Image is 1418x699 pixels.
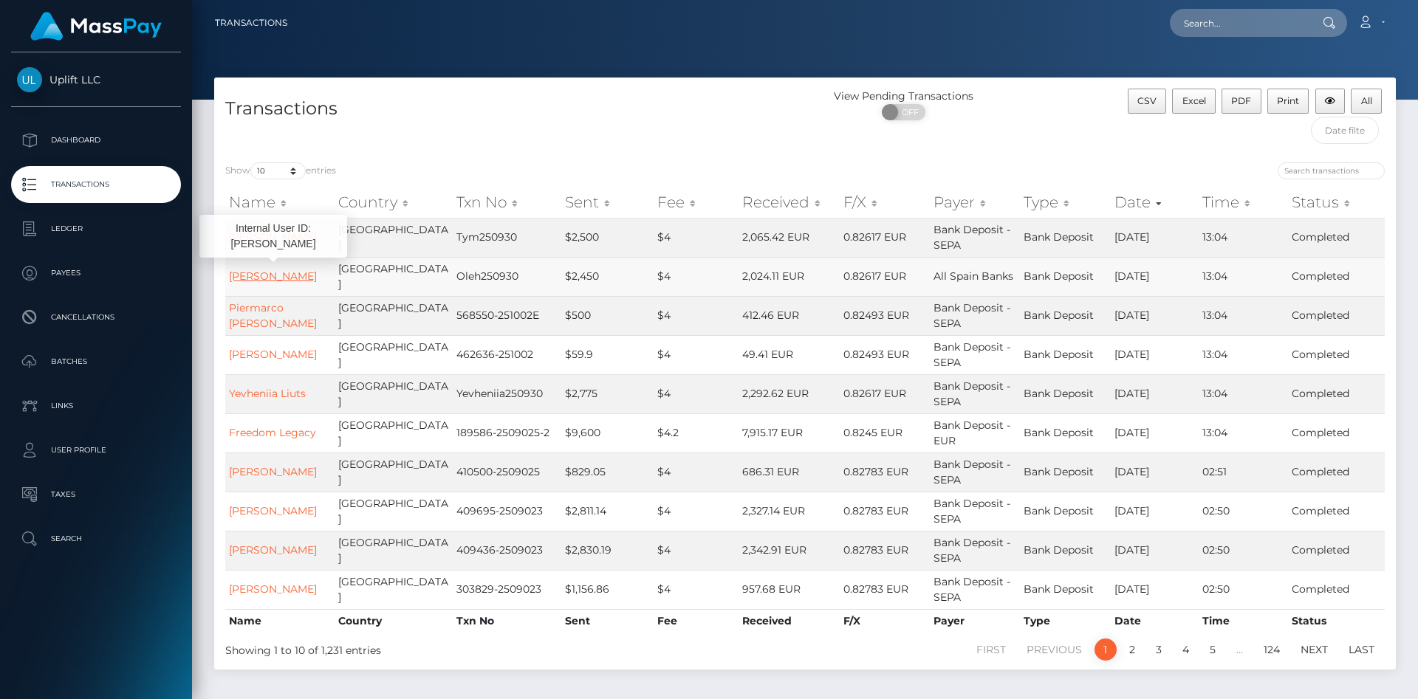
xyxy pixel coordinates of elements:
span: Excel [1182,95,1206,106]
p: User Profile [17,439,175,461]
div: Internal User ID: [PERSON_NAME] [199,215,347,258]
th: Country [335,609,453,633]
td: Bank Deposit [1020,531,1110,570]
td: 13:04 [1199,374,1287,413]
td: 0.8245 EUR [840,413,930,452]
td: [DATE] [1111,492,1199,531]
span: PDF [1231,95,1251,106]
a: Links [11,388,181,424]
td: 2,065.42 EUR [739,218,840,257]
td: $2,775 [561,374,654,413]
td: Tym250930 [453,218,561,257]
span: All [1361,95,1372,106]
td: $1,156.86 [561,570,654,609]
td: 303829-2509023 [453,570,561,609]
a: User Profile [11,432,181,469]
a: [PERSON_NAME] [229,582,317,596]
td: $4 [654,492,739,531]
a: Payees [11,255,181,292]
td: 0.82617 EUR [840,218,930,257]
td: Bank Deposit [1020,452,1110,492]
a: 4 [1174,638,1197,661]
a: Next [1292,638,1336,661]
th: Status: activate to sort column ascending [1288,187,1385,217]
td: 49.41 EUR [739,335,840,374]
th: Type: activate to sort column ascending [1020,187,1110,217]
td: Completed [1288,570,1385,609]
td: 0.82493 EUR [840,335,930,374]
th: Sent: activate to sort column ascending [561,187,654,217]
td: [GEOGRAPHIC_DATA] [335,374,453,413]
a: Search [11,520,181,557]
select: Showentries [250,162,306,179]
p: Batches [17,351,175,373]
td: [GEOGRAPHIC_DATA] [335,492,453,531]
td: Bank Deposit [1020,413,1110,452]
span: Bank Deposit - SEPA [934,340,1010,369]
th: Time: activate to sort column ascending [1199,187,1287,217]
td: $4 [654,570,739,609]
th: Received [739,609,840,633]
input: Search transactions [1278,162,1385,179]
td: Completed [1288,335,1385,374]
span: Bank Deposit - SEPA [934,223,1010,252]
th: Payer [930,609,1021,633]
td: [GEOGRAPHIC_DATA] [335,296,453,335]
label: Show entries [225,162,336,179]
td: 0.82493 EUR [840,296,930,335]
td: 02:50 [1199,570,1287,609]
td: $829.05 [561,452,654,492]
td: 0.82617 EUR [840,257,930,296]
a: Last [1340,638,1383,661]
a: 5 [1202,638,1224,661]
span: Bank Deposit - SEPA [934,458,1010,486]
a: 124 [1256,638,1288,661]
td: 409436-2509023 [453,531,561,570]
th: Date [1111,609,1199,633]
td: Completed [1288,218,1385,257]
th: Name [225,609,335,633]
th: Txn No [453,609,561,633]
span: Bank Deposit - EUR [934,419,1010,447]
td: 462636-251002 [453,335,561,374]
a: [PERSON_NAME] [229,543,317,557]
a: Batches [11,343,181,380]
td: [DATE] [1111,452,1199,492]
td: Completed [1288,452,1385,492]
th: Time [1199,609,1287,633]
th: Txn No: activate to sort column ascending [453,187,561,217]
td: $4 [654,452,739,492]
td: 02:50 [1199,531,1287,570]
div: View Pending Transactions [805,89,1002,104]
button: All [1351,89,1382,114]
td: [GEOGRAPHIC_DATA] [335,257,453,296]
td: 0.82783 EUR [840,492,930,531]
a: [PERSON_NAME] [229,269,317,283]
th: F/X: activate to sort column ascending [840,187,930,217]
td: [DATE] [1111,413,1199,452]
td: 2,024.11 EUR [739,257,840,296]
td: $9,600 [561,413,654,452]
p: Taxes [17,483,175,506]
td: $4.2 [654,413,739,452]
td: $4 [654,218,739,257]
img: MassPay Logo [30,12,162,41]
p: Cancellations [17,306,175,328]
p: Transactions [17,173,175,196]
td: 412.46 EUR [739,296,840,335]
button: Print [1267,89,1309,114]
td: $2,500 [561,218,654,257]
th: Date: activate to sort column ascending [1111,187,1199,217]
td: [DATE] [1111,335,1199,374]
td: 0.82783 EUR [840,452,930,492]
td: $2,811.14 [561,492,654,531]
td: 0.82783 EUR [840,570,930,609]
a: Transactions [215,7,287,38]
td: $500 [561,296,654,335]
span: OFF [890,104,927,120]
h4: Transactions [225,96,794,122]
td: Bank Deposit [1020,296,1110,335]
th: Sent [561,609,654,633]
button: Excel [1172,89,1216,114]
span: Bank Deposit - SEPA [934,301,1010,330]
